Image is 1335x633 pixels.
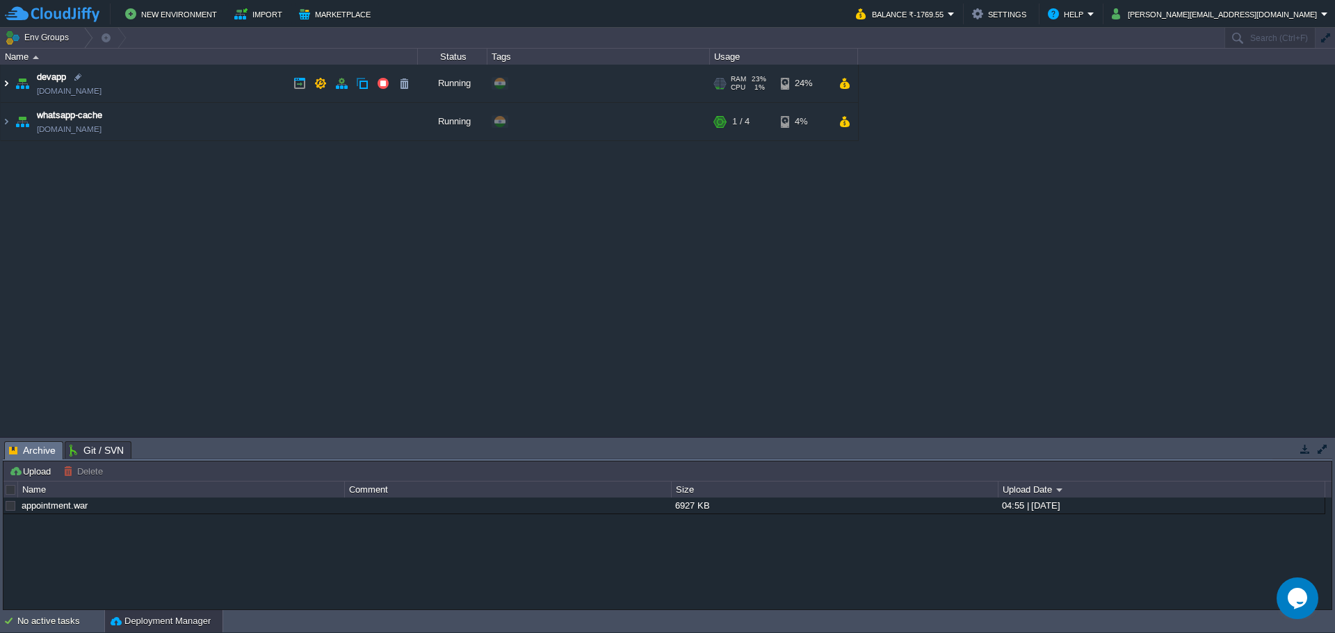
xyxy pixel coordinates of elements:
img: AMDAwAAAACH5BAEAAAAALAAAAAABAAEAAAICRAEAOw== [1,103,12,140]
button: [PERSON_NAME][EMAIL_ADDRESS][DOMAIN_NAME] [1112,6,1321,22]
div: 1 / 4 [732,103,750,140]
img: AMDAwAAAACH5BAEAAAAALAAAAAABAAEAAAICRAEAOw== [1,65,12,102]
div: 24% [781,65,826,102]
button: Settings [972,6,1030,22]
span: 23% [752,75,766,83]
span: [DOMAIN_NAME] [37,122,102,136]
button: Deployment Manager [111,614,211,628]
iframe: chat widget [1277,577,1321,619]
span: Archive [9,442,56,459]
img: CloudJiffy [5,6,99,23]
a: appointment.war [22,500,88,511]
button: Marketplace [299,6,375,22]
button: Upload [9,465,55,477]
a: devapp [37,70,66,84]
div: No active tasks [17,610,104,632]
span: CPU [731,83,745,92]
span: RAM [731,75,746,83]
span: Git / SVN [70,442,124,459]
div: 04:55 | [DATE] [998,498,1324,513]
a: whatsapp-cache [37,108,102,122]
button: Help [1048,6,1087,22]
button: Import [234,6,286,22]
img: AMDAwAAAACH5BAEAAAAALAAAAAABAAEAAAICRAEAOw== [33,56,39,59]
div: 4% [781,103,826,140]
button: Delete [63,465,107,477]
button: Balance ₹-1769.55 [856,6,948,22]
div: Running [418,65,487,102]
div: Size [672,482,998,498]
div: Name [19,482,344,498]
div: Name [1,49,417,65]
a: [DOMAIN_NAME] [37,84,102,98]
div: Tags [488,49,709,65]
div: 6927 KB [672,498,997,513]
button: New Environment [125,6,221,22]
div: Usage [711,49,857,65]
button: Env Groups [5,28,74,47]
img: AMDAwAAAACH5BAEAAAAALAAAAAABAAEAAAICRAEAOw== [13,65,32,102]
img: AMDAwAAAACH5BAEAAAAALAAAAAABAAEAAAICRAEAOw== [13,103,32,140]
div: Comment [346,482,671,498]
div: Status [419,49,487,65]
div: Upload Date [999,482,1325,498]
span: 1% [751,83,765,92]
div: Running [418,103,487,140]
